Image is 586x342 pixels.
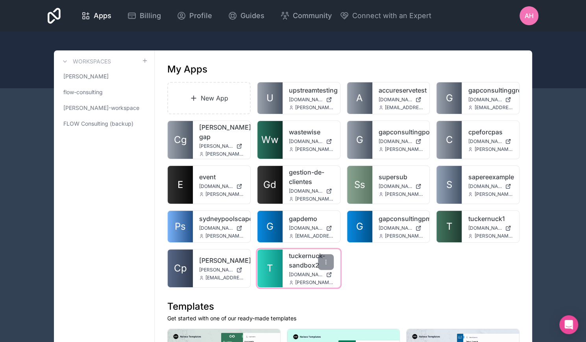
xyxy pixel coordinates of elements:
a: E [168,166,193,204]
span: [DOMAIN_NAME] [379,138,412,145]
span: [PERSON_NAME][EMAIL_ADDRESS][DOMAIN_NAME] [295,279,334,286]
span: [DOMAIN_NAME] [379,97,412,103]
button: Connect with an Expert [340,10,431,21]
a: [PERSON_NAME] [199,256,244,265]
a: T [257,249,283,287]
span: [PERSON_NAME][EMAIL_ADDRESS][DOMAIN_NAME] [205,233,244,239]
a: FLOW Consulting (backup) [60,117,148,131]
a: G [347,211,372,242]
a: [DOMAIN_NAME] [379,97,423,103]
a: G [257,211,283,242]
a: supersub [379,172,423,182]
a: Billing [121,7,167,24]
span: G [266,220,274,233]
a: event [199,172,244,182]
a: [PERSON_NAME]-gap [199,123,244,141]
a: C [436,121,462,159]
span: [PERSON_NAME][EMAIL_ADDRESS][DOMAIN_NAME] [385,233,423,239]
span: [DOMAIN_NAME] [199,225,233,231]
span: Ps [175,220,186,233]
span: [DOMAIN_NAME] [199,183,233,190]
span: [PERSON_NAME][DOMAIN_NAME] [199,267,233,273]
span: [DOMAIN_NAME] [289,138,323,145]
span: [DOMAIN_NAME] [468,225,502,231]
a: [DOMAIN_NAME] [199,225,244,231]
span: flow-consulting [63,88,103,96]
a: [PERSON_NAME][DOMAIN_NAME] [199,267,244,273]
a: G [436,82,462,114]
span: U [266,92,274,104]
span: [DOMAIN_NAME] [468,183,502,190]
a: sapereexample [468,172,513,182]
span: [DOMAIN_NAME] [379,183,412,190]
a: gapconsultingportal [379,127,423,137]
a: [DOMAIN_NAME] [289,188,334,194]
a: [DOMAIN_NAME] [468,138,513,145]
span: [DOMAIN_NAME] [468,138,502,145]
a: gapdemo [289,214,334,223]
a: [DOMAIN_NAME] [468,183,513,190]
div: Open Intercom Messenger [559,315,578,334]
span: Guides [240,10,264,21]
h1: My Apps [167,63,207,76]
span: C [446,134,453,146]
span: AH [525,11,534,20]
span: Community [293,10,332,21]
span: [PERSON_NAME][EMAIL_ADDRESS][DOMAIN_NAME] [474,146,513,152]
a: [DOMAIN_NAME] [199,183,244,190]
span: G [446,92,453,104]
p: Get started with one of our ready-made templates [167,314,519,322]
a: cpeforcpas [468,127,513,137]
a: tuckernuck-sandbox2 [289,251,334,270]
a: U [257,82,283,114]
a: [DOMAIN_NAME] [379,183,423,190]
span: [PERSON_NAME][EMAIL_ADDRESS][DOMAIN_NAME] [474,233,513,239]
span: [PERSON_NAME][EMAIL_ADDRESS][DOMAIN_NAME] [474,191,513,197]
a: [DOMAIN_NAME] [289,271,334,278]
a: gestion-de-clientes [289,167,334,186]
span: Cp [174,262,187,275]
span: [EMAIL_ADDRESS][DOMAIN_NAME] [295,233,334,239]
span: A [356,92,363,104]
span: Connect with an Expert [352,10,431,21]
a: tuckernuck1 [468,214,513,223]
span: [DOMAIN_NAME] [468,97,502,103]
a: A [347,82,372,114]
span: [DOMAIN_NAME] [379,225,412,231]
span: [PERSON_NAME][EMAIL_ADDRESS][DOMAIN_NAME] [385,146,423,152]
a: gapconsultinggroup [468,85,513,95]
a: upstreamtesting [289,85,334,95]
a: [DOMAIN_NAME] [379,138,423,145]
span: [EMAIL_ADDRESS][DOMAIN_NAME] [205,275,244,281]
a: New App [167,82,251,114]
a: Profile [170,7,218,24]
h3: Workspaces [73,58,111,65]
span: [PERSON_NAME][DOMAIN_NAME] [199,143,233,149]
a: Community [274,7,338,24]
span: [EMAIL_ADDRESS][DOMAIN_NAME] [385,104,423,111]
span: [PERSON_NAME][EMAIL_ADDRESS][DOMAIN_NAME] [385,191,423,197]
h1: Templates [167,300,519,313]
a: wastewise [289,127,334,137]
a: Workspaces [60,57,111,66]
a: Apps [75,7,118,24]
a: Ww [257,121,283,159]
a: [DOMAIN_NAME] [379,225,423,231]
a: [PERSON_NAME][DOMAIN_NAME] [199,143,244,149]
a: [PERSON_NAME] [60,69,148,84]
span: S [446,178,452,191]
a: G [347,121,372,159]
a: Gd [257,166,283,204]
a: [DOMAIN_NAME] [289,97,334,103]
span: G [356,134,363,146]
span: [DOMAIN_NAME] [289,97,323,103]
span: FLOW Consulting (backup) [63,120,133,128]
span: [PERSON_NAME][EMAIL_ADDRESS][DOMAIN_NAME] [295,196,334,202]
span: G [356,220,363,233]
a: Ps [168,211,193,242]
span: Apps [94,10,111,21]
a: Ss [347,166,372,204]
span: [DOMAIN_NAME] [289,271,323,278]
a: Cp [168,249,193,287]
a: [DOMAIN_NAME] [289,225,334,231]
